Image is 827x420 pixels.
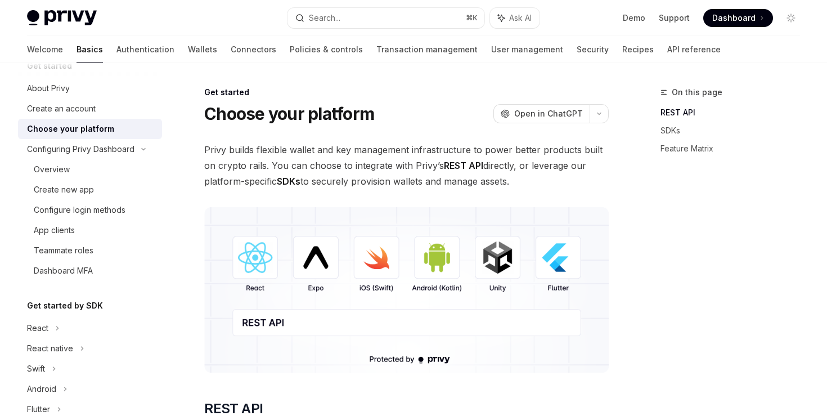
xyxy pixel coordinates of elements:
[18,159,162,180] a: Overview
[660,140,809,158] a: Feature Matrix
[34,264,93,278] div: Dashboard MFA
[34,224,75,237] div: App clients
[204,207,609,373] img: images/Platform2.png
[27,299,103,312] h5: Get started by SDK
[277,176,300,187] strong: SDKs
[18,78,162,99] a: About Privy
[493,104,590,123] button: Open in ChatGPT
[659,12,690,24] a: Support
[712,12,756,24] span: Dashboard
[623,12,645,24] a: Demo
[204,104,374,124] h1: Choose your platform
[18,99,162,119] a: Create an account
[509,12,532,24] span: Ask AI
[27,342,73,355] div: React native
[290,36,363,63] a: Policies & controls
[27,403,50,416] div: Flutter
[514,108,583,119] span: Open in ChatGPT
[18,261,162,281] a: Dashboard MFA
[490,8,540,28] button: Ask AI
[27,36,63,63] a: Welcome
[491,36,563,63] a: User management
[376,36,478,63] a: Transaction management
[27,382,56,396] div: Android
[18,200,162,220] a: Configure login methods
[660,104,809,122] a: REST API
[287,8,484,28] button: Search...⌘K
[204,400,263,418] span: REST API
[309,11,340,25] div: Search...
[27,142,134,156] div: Configuring Privy Dashboard
[34,163,70,176] div: Overview
[18,240,162,261] a: Teammate roles
[34,183,94,196] div: Create new app
[77,36,103,63] a: Basics
[27,102,96,115] div: Create an account
[204,142,609,189] span: Privy builds flexible wallet and key management infrastructure to power better products built on ...
[18,220,162,240] a: App clients
[622,36,654,63] a: Recipes
[27,122,114,136] div: Choose your platform
[577,36,609,63] a: Security
[34,203,125,217] div: Configure login methods
[660,122,809,140] a: SDKs
[18,180,162,200] a: Create new app
[27,362,45,376] div: Swift
[204,87,609,98] div: Get started
[188,36,217,63] a: Wallets
[18,119,162,139] a: Choose your platform
[672,86,722,99] span: On this page
[27,82,70,95] div: About Privy
[466,14,478,23] span: ⌘ K
[34,244,93,257] div: Teammate roles
[27,10,97,26] img: light logo
[667,36,721,63] a: API reference
[703,9,773,27] a: Dashboard
[116,36,174,63] a: Authentication
[444,160,483,171] strong: REST API
[782,9,800,27] button: Toggle dark mode
[231,36,276,63] a: Connectors
[27,321,48,335] div: React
